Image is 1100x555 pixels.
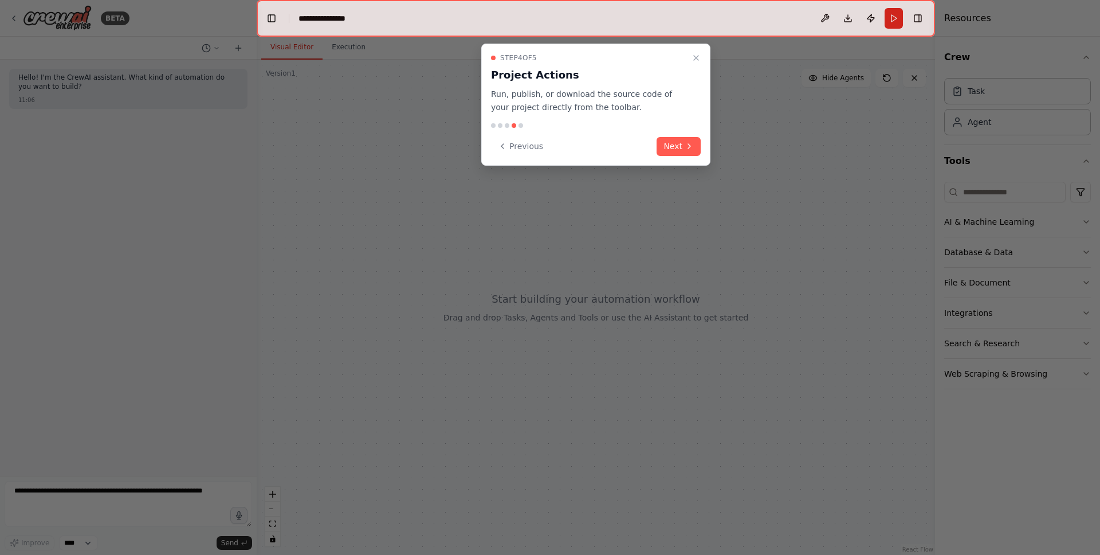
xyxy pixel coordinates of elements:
[500,53,537,62] span: Step 4 of 5
[491,137,550,156] button: Previous
[657,137,701,156] button: Next
[491,67,687,83] h3: Project Actions
[491,88,687,114] p: Run, publish, or download the source code of your project directly from the toolbar.
[264,10,280,26] button: Hide left sidebar
[689,51,703,65] button: Close walkthrough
